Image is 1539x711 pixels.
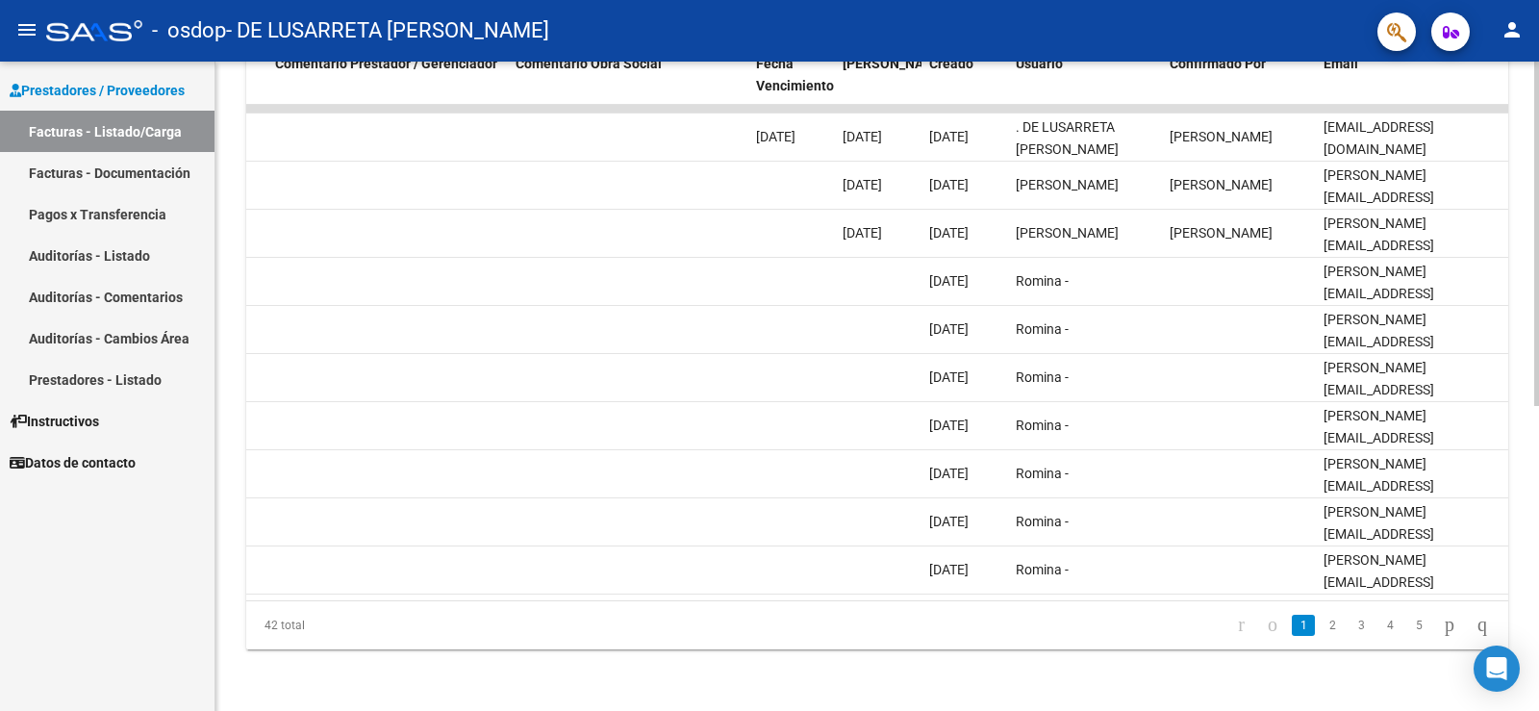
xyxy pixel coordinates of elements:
[1324,56,1358,71] span: Email
[152,10,226,52] span: - osdop
[267,43,508,128] datatable-header-cell: Comentario Prestador / Gerenciador
[1324,264,1434,323] span: [PERSON_NAME][EMAIL_ADDRESS][DOMAIN_NAME]
[1436,615,1463,636] a: go to next page
[1016,369,1069,385] span: Romina -
[1016,418,1069,433] span: Romina -
[275,56,497,71] span: Comentario Prestador / Gerenciador
[1170,129,1273,144] span: [PERSON_NAME]
[10,411,99,432] span: Instructivos
[1259,615,1286,636] a: go to previous page
[1016,514,1069,529] span: Romina -
[929,177,969,192] span: [DATE]
[1407,615,1430,636] a: 5
[246,601,495,649] div: 42 total
[756,129,795,144] span: [DATE]
[1016,177,1119,192] span: [PERSON_NAME]
[1324,360,1434,419] span: [PERSON_NAME][EMAIL_ADDRESS][DOMAIN_NAME]
[929,321,969,337] span: [DATE]
[1501,18,1524,41] mat-icon: person
[1321,615,1344,636] a: 2
[1350,615,1373,636] a: 3
[929,56,973,71] span: Creado
[1162,43,1316,128] datatable-header-cell: Confirmado Por
[748,43,835,128] datatable-header-cell: Fecha Vencimiento
[929,514,969,529] span: [DATE]
[10,452,136,473] span: Datos de contacto
[1378,615,1401,636] a: 4
[921,43,1008,128] datatable-header-cell: Creado
[1292,615,1315,636] a: 1
[1170,177,1273,192] span: [PERSON_NAME]
[1316,43,1508,128] datatable-header-cell: Email
[1324,216,1434,275] span: [PERSON_NAME][EMAIL_ADDRESS][DOMAIN_NAME]
[1016,466,1069,481] span: Romina -
[1016,321,1069,337] span: Romina -
[516,56,662,71] span: Comentario Obra Social
[929,273,969,289] span: [DATE]
[929,369,969,385] span: [DATE]
[929,466,969,481] span: [DATE]
[1016,119,1119,157] span: . DE LUSARRETA [PERSON_NAME]
[15,18,38,41] mat-icon: menu
[1016,273,1069,289] span: Romina -
[1469,615,1496,636] a: go to last page
[1324,119,1434,157] span: [EMAIL_ADDRESS][DOMAIN_NAME]
[1324,504,1434,564] span: [PERSON_NAME][EMAIL_ADDRESS][DOMAIN_NAME]
[1324,167,1434,227] span: [PERSON_NAME][EMAIL_ADDRESS][DOMAIN_NAME]
[1170,56,1266,71] span: Confirmado Por
[1170,225,1273,241] span: [PERSON_NAME]
[1404,609,1433,642] li: page 5
[929,129,969,144] span: [DATE]
[508,43,748,128] datatable-header-cell: Comentario Obra Social
[835,43,921,128] datatable-header-cell: Fecha Confimado
[1318,609,1347,642] li: page 2
[1289,609,1318,642] li: page 1
[1474,646,1520,692] div: Open Intercom Messenger
[843,56,946,71] span: [PERSON_NAME]
[843,177,882,192] span: [DATE]
[1016,562,1069,577] span: Romina -
[1347,609,1375,642] li: page 3
[1008,43,1162,128] datatable-header-cell: Usuario
[843,129,882,144] span: [DATE]
[226,10,549,52] span: - DE LUSARRETA [PERSON_NAME]
[756,56,834,93] span: Fecha Vencimiento
[1324,408,1434,468] span: [PERSON_NAME][EMAIL_ADDRESS][DOMAIN_NAME]
[1016,225,1119,241] span: [PERSON_NAME]
[929,225,969,241] span: [DATE]
[10,80,185,101] span: Prestadores / Proveedores
[1375,609,1404,642] li: page 4
[1229,615,1253,636] a: go to first page
[843,225,882,241] span: [DATE]
[929,418,969,433] span: [DATE]
[929,562,969,577] span: [DATE]
[1324,552,1434,612] span: [PERSON_NAME][EMAIL_ADDRESS][DOMAIN_NAME]
[1324,312,1434,371] span: [PERSON_NAME][EMAIL_ADDRESS][DOMAIN_NAME]
[1324,456,1434,516] span: [PERSON_NAME][EMAIL_ADDRESS][DOMAIN_NAME]
[1016,56,1063,71] span: Usuario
